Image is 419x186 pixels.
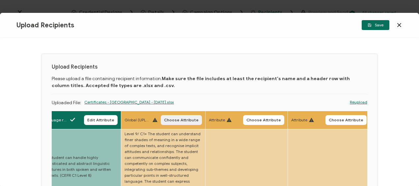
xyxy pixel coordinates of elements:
[329,118,363,122] span: Choose Attribute
[161,115,202,125] button: Choose Attribute
[52,75,367,89] p: Please upload a file containing recipient information.
[325,115,367,125] button: Choose Attribute
[368,23,383,27] span: Save
[243,115,284,125] button: Choose Attribute
[125,117,151,123] span: Global (UPLOAD)
[84,115,118,125] button: Edit Attribute
[52,64,367,70] h1: Upload Recipients
[42,117,69,123] span: Language resources level
[16,21,74,29] span: Upload Recipients
[209,117,225,123] span: Attribute
[350,99,367,105] a: Reupload
[52,99,81,108] p: Uploaded File:
[87,118,114,122] span: Edit Attribute
[362,20,389,30] button: Save
[291,117,307,123] span: Attribute
[84,99,174,116] span: Certificates - [GEOGRAPHIC_DATA] - [DATE].xlsx
[386,154,419,186] iframe: Chat Widget
[164,118,199,122] span: Choose Attribute
[246,118,281,122] span: Choose Attribute
[52,76,350,88] b: Make sure the file includes at least the recipient's name and a header row with column titles. Ac...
